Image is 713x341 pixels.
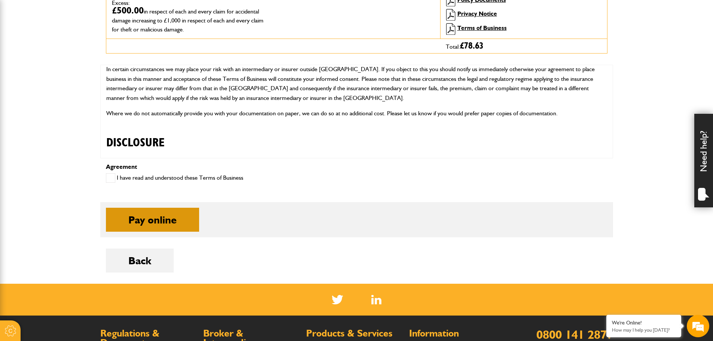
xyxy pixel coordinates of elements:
h2: DISCLOSURE [106,124,607,150]
input: Enter your last name [10,69,137,86]
span: 78.63 [464,42,483,51]
em: Start Chat [102,231,136,241]
button: Back [106,249,174,273]
button: Pay online [106,208,199,232]
p: If you are a commercial client, under the Insurance Act 2015, you have a responsibility to make a... [106,156,607,165]
div: Need help? [694,114,713,207]
a: Privacy Notice [457,10,497,17]
img: d_20077148190_company_1631870298795_20077148190 [13,42,31,52]
input: Enter your email address [10,91,137,108]
div: Total: [440,39,607,53]
label: I have read and understood these Terms of Business [106,173,243,183]
a: Terms of Business [457,24,507,31]
div: Chat with us now [39,42,126,52]
p: How may I help you today? [612,327,676,333]
img: Linked In [371,295,381,304]
h2: Products & Services [306,329,402,338]
div: We're Online! [612,320,676,326]
p: Agreement [106,164,607,170]
textarea: Type your message and hit 'Enter' [10,136,137,224]
p: In certain circumstances we may place your risk with an intermediary or insurer outside [GEOGRAPH... [106,64,607,103]
dd: £500.00 [112,6,268,33]
span: in respect of each and every claim for accidental damage increasing to £1,000 in respect of each ... [112,8,263,33]
input: Enter your phone number [10,113,137,130]
a: LinkedIn [371,295,381,304]
div: Minimize live chat window [123,4,141,22]
p: Where we do not automatically provide you with your documentation on paper, we can do so at no ad... [106,109,607,118]
span: £ [460,42,483,51]
img: Twitter [332,295,343,304]
h2: Information [409,329,505,338]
